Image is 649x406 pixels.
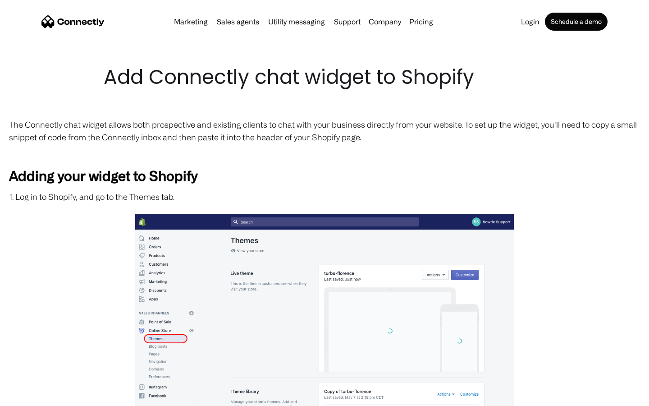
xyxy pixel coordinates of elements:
[366,15,404,28] div: Company
[213,18,263,25] a: Sales agents
[104,63,545,91] h1: Add Connectly chat widget to Shopify
[9,190,640,203] p: 1. Log in to Shopify, and go to the Themes tab.
[369,15,401,28] div: Company
[517,18,543,25] a: Login
[41,15,105,28] a: home
[406,18,437,25] a: Pricing
[170,18,211,25] a: Marketing
[330,18,364,25] a: Support
[265,18,329,25] a: Utility messaging
[545,13,608,31] a: Schedule a demo
[18,390,54,403] ul: Language list
[9,390,54,403] aside: Language selected: English
[9,168,197,183] strong: Adding your widget to Shopify
[9,118,640,143] p: The Connectly chat widget allows both prospective and existing clients to chat with your business...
